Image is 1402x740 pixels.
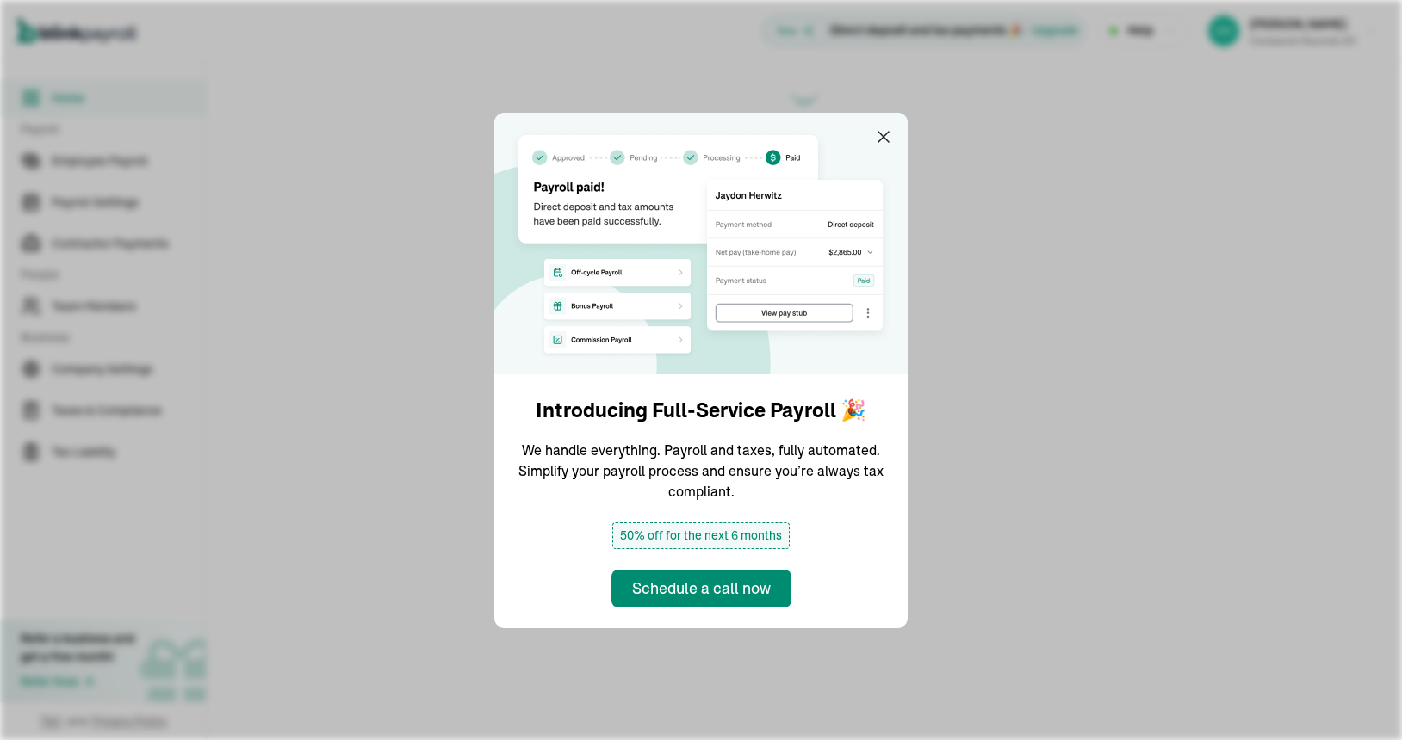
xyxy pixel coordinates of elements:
span: 50% off for the next 6 months [612,522,790,549]
img: announcement [494,113,908,374]
h1: Introducing Full-Service Payroll 🎉 [536,395,866,426]
p: We handle everything. Payroll and taxes, fully automated. Simplify your payroll process and ensur... [515,440,887,502]
div: Schedule a call now [632,577,771,600]
button: Schedule a call now [611,570,791,607]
